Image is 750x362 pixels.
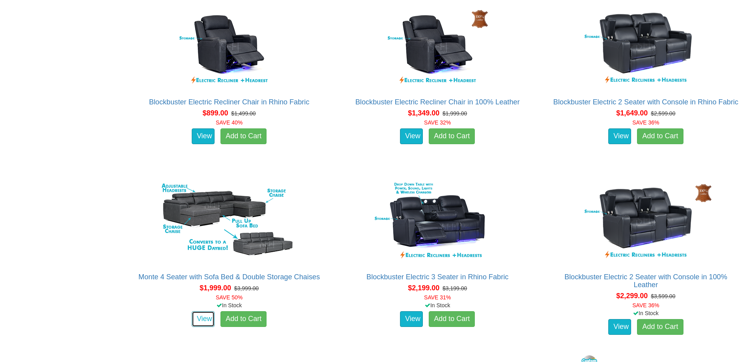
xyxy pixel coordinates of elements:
[129,301,329,309] div: In Stock
[565,273,727,289] a: Blockbuster Electric 2 Seater with Console in 100% Leather
[216,119,243,126] font: SAVE 40%
[408,109,439,117] span: $1,349.00
[192,311,215,327] a: View
[651,110,675,117] del: $2,599.00
[367,273,509,281] a: Blockbuster Electric 3 Seater in Rhino Fabric
[546,309,746,317] div: In Stock
[632,119,659,126] font: SAVE 36%
[355,98,520,106] a: Blockbuster Electric Recliner Chair in 100% Leather
[200,284,231,292] span: $1,999.00
[408,284,439,292] span: $2,199.00
[608,128,631,144] a: View
[575,178,717,265] img: Blockbuster Electric 2 Seater with Console in 100% Leather
[231,110,256,117] del: $1,499.00
[575,4,717,90] img: Blockbuster Electric 2 Seater with Console in Rhino Fabric
[367,4,508,90] img: Blockbuster Electric Recliner Chair in 100% Leather
[651,293,675,299] del: $3,599.00
[192,128,215,144] a: View
[202,109,228,117] span: $899.00
[400,128,423,144] a: View
[149,98,309,106] a: Blockbuster Electric Recliner Chair in Rhino Fabric
[429,128,475,144] a: Add to Cart
[616,292,648,300] span: $2,299.00
[637,128,683,144] a: Add to Cart
[616,109,648,117] span: $1,649.00
[637,319,683,335] a: Add to Cart
[608,319,631,335] a: View
[234,285,259,291] del: $3,999.00
[400,311,423,327] a: View
[443,285,467,291] del: $3,199.00
[220,128,267,144] a: Add to Cart
[158,178,300,265] img: Monte 4 Seater with Sofa Bed & Double Storage Chaises
[429,311,475,327] a: Add to Cart
[216,294,243,301] font: SAVE 50%
[553,98,738,106] a: Blockbuster Electric 2 Seater with Console in Rhino Fabric
[338,301,537,309] div: In Stock
[220,311,267,327] a: Add to Cart
[632,302,659,308] font: SAVE 36%
[158,4,300,90] img: Blockbuster Electric Recliner Chair in Rhino Fabric
[424,294,451,301] font: SAVE 31%
[139,273,320,281] a: Monte 4 Seater with Sofa Bed & Double Storage Chaises
[443,110,467,117] del: $1,999.00
[424,119,451,126] font: SAVE 32%
[367,178,508,265] img: Blockbuster Electric 3 Seater in Rhino Fabric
